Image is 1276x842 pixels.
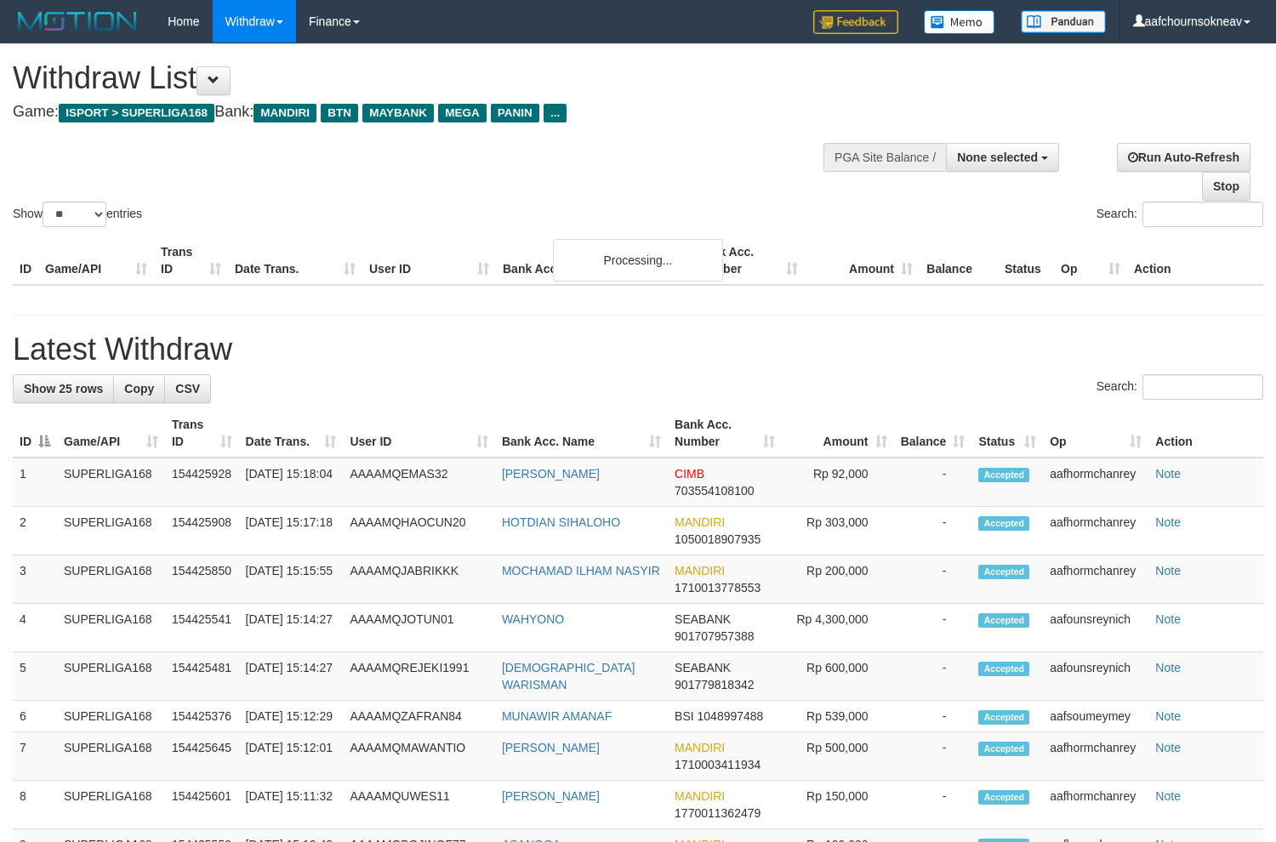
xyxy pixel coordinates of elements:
[502,467,600,481] a: [PERSON_NAME]
[668,409,782,458] th: Bank Acc. Number: activate to sort column ascending
[675,484,754,498] span: Copy 703554108100 to clipboard
[1043,701,1148,732] td: aafsoumeymey
[978,742,1029,756] span: Accepted
[675,629,754,643] span: Copy 901707957388 to clipboard
[971,409,1043,458] th: Status: activate to sort column ascending
[690,236,805,285] th: Bank Acc. Number
[1127,236,1263,285] th: Action
[495,409,668,458] th: Bank Acc. Name: activate to sort column ascending
[544,104,567,122] span: ...
[13,732,57,781] td: 7
[675,515,725,529] span: MANDIRI
[57,409,165,458] th: Game/API: activate to sort column ascending
[43,202,106,227] select: Showentries
[675,709,694,723] span: BSI
[978,516,1029,531] span: Accepted
[343,555,495,604] td: AAAAMQJABRIKKK
[675,678,754,691] span: Copy 901779818342 to clipboard
[1202,172,1250,201] a: Stop
[978,613,1029,628] span: Accepted
[675,467,704,481] span: CIMB
[894,555,972,604] td: -
[978,710,1029,725] span: Accepted
[894,732,972,781] td: -
[1155,661,1181,674] a: Note
[239,732,344,781] td: [DATE] 15:12:01
[165,701,239,732] td: 154425376
[823,143,946,172] div: PGA Site Balance /
[253,104,316,122] span: MANDIRI
[894,458,972,507] td: -
[782,507,893,555] td: Rp 303,000
[782,458,893,507] td: Rp 92,000
[343,507,495,555] td: AAAAMQHAOCUN20
[239,652,344,701] td: [DATE] 15:14:27
[343,701,495,732] td: AAAAMQZAFRAN84
[1155,564,1181,577] a: Note
[239,701,344,732] td: [DATE] 15:12:29
[1043,604,1148,652] td: aafounsreynich
[13,202,142,227] label: Show entries
[57,555,165,604] td: SUPERLIGA168
[57,507,165,555] td: SUPERLIGA168
[38,236,154,285] th: Game/API
[675,789,725,803] span: MANDIRI
[13,333,1263,367] h1: Latest Withdraw
[1043,409,1148,458] th: Op: activate to sort column ascending
[57,458,165,507] td: SUPERLIGA168
[894,781,972,829] td: -
[165,652,239,701] td: 154425481
[782,781,893,829] td: Rp 150,000
[502,661,635,691] a: [DEMOGRAPHIC_DATA] WARISMAN
[1043,652,1148,701] td: aafounsreynich
[1117,143,1250,172] a: Run Auto-Refresh
[13,104,834,121] h4: Game: Bank:
[239,458,344,507] td: [DATE] 15:18:04
[502,612,564,626] a: WAHYONO
[165,555,239,604] td: 154425850
[1097,202,1263,227] label: Search:
[920,236,998,285] th: Balance
[165,409,239,458] th: Trans ID: activate to sort column ascending
[154,236,228,285] th: Trans ID
[978,565,1029,579] span: Accepted
[57,781,165,829] td: SUPERLIGA168
[782,409,893,458] th: Amount: activate to sort column ascending
[321,104,358,122] span: BTN
[165,781,239,829] td: 154425601
[675,564,725,577] span: MANDIRI
[57,652,165,701] td: SUPERLIGA168
[1043,732,1148,781] td: aafhormchanrey
[1155,789,1181,803] a: Note
[675,581,760,595] span: Copy 1710013778553 to clipboard
[946,143,1059,172] button: None selected
[343,652,495,701] td: AAAAMQREJEKI1991
[13,781,57,829] td: 8
[343,781,495,829] td: AAAAMQUWES11
[491,104,539,122] span: PANIN
[1043,781,1148,829] td: aafhormchanrey
[343,409,495,458] th: User ID: activate to sort column ascending
[165,507,239,555] td: 154425908
[113,374,165,403] a: Copy
[343,604,495,652] td: AAAAMQJOTUN01
[998,236,1054,285] th: Status
[1043,507,1148,555] td: aafhormchanrey
[894,701,972,732] td: -
[978,662,1029,676] span: Accepted
[13,9,142,34] img: MOTION_logo.png
[675,741,725,754] span: MANDIRI
[164,374,211,403] a: CSV
[239,555,344,604] td: [DATE] 15:15:55
[894,604,972,652] td: -
[894,507,972,555] td: -
[496,236,690,285] th: Bank Acc. Name
[239,781,344,829] td: [DATE] 15:11:32
[165,604,239,652] td: 154425541
[13,374,114,403] a: Show 25 rows
[165,732,239,781] td: 154425645
[165,458,239,507] td: 154425928
[13,604,57,652] td: 4
[362,236,496,285] th: User ID
[675,758,760,771] span: Copy 1710003411934 to clipboard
